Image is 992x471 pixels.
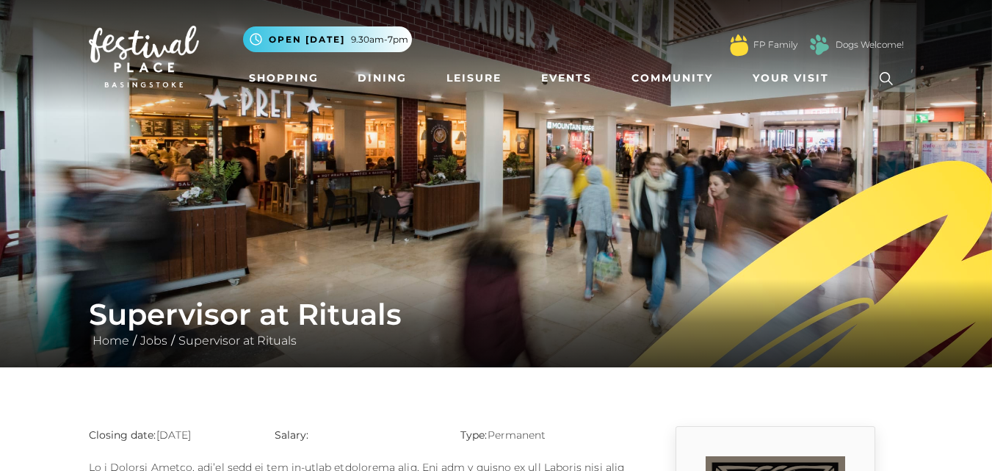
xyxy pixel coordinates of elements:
a: Shopping [243,65,325,92]
strong: Closing date: [89,428,156,442]
span: 9.30am-7pm [351,33,408,46]
span: Open [DATE] [269,33,345,46]
a: Your Visit [747,65,842,92]
a: Leisure [441,65,507,92]
button: Open [DATE] 9.30am-7pm [243,26,412,52]
a: Jobs [137,334,171,348]
p: Permanent [460,426,624,444]
a: Dogs Welcome! [836,38,904,51]
p: [DATE] [89,426,253,444]
a: Events [535,65,598,92]
h1: Supervisor at Rituals [89,297,904,332]
span: Your Visit [753,71,829,86]
strong: Type: [460,428,487,442]
a: Home [89,334,133,348]
a: FP Family [753,38,797,51]
a: Supervisor at Rituals [175,334,300,348]
strong: Salary: [275,428,309,442]
a: Community [626,65,719,92]
img: Festival Place Logo [89,26,199,87]
div: / / [78,297,915,350]
a: Dining [352,65,413,92]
